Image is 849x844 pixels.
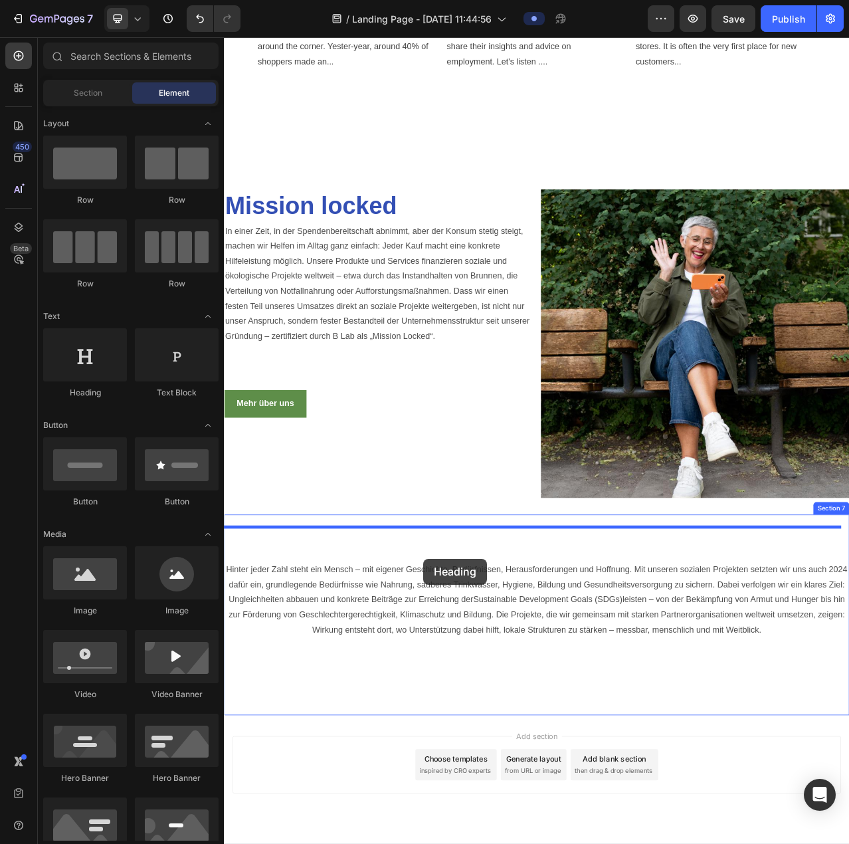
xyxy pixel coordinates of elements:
div: Row [135,194,219,206]
div: Button [135,496,219,508]
span: Save [723,13,745,25]
div: Image [135,605,219,617]
span: Button [43,419,68,431]
div: Video Banner [135,688,219,700]
div: Heading [43,387,127,399]
div: Hero Banner [43,772,127,784]
span: Text [43,310,60,322]
span: Layout [43,118,69,130]
span: Media [43,528,66,540]
div: Text Block [135,387,219,399]
input: Search Sections & Elements [43,43,219,69]
div: Button [43,496,127,508]
button: Save [711,5,755,32]
span: Toggle open [197,306,219,327]
span: Toggle open [197,415,219,436]
span: / [346,12,349,26]
p: 7 [87,11,93,27]
div: Row [43,194,127,206]
iframe: Design area [224,37,849,844]
div: Beta [10,243,32,254]
span: Toggle open [197,524,219,545]
span: Toggle open [197,113,219,134]
button: 7 [5,5,99,32]
button: Publish [761,5,816,32]
div: Row [43,278,127,290]
div: Video [43,688,127,700]
span: Section [74,87,102,99]
div: Hero Banner [135,772,219,784]
span: Element [159,87,189,99]
div: 450 [13,142,32,152]
div: Open Intercom Messenger [804,779,836,811]
div: Image [43,605,127,617]
div: Row [135,278,219,290]
div: Publish [772,12,805,26]
div: Undo/Redo [187,5,240,32]
span: Landing Page - [DATE] 11:44:56 [352,12,492,26]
